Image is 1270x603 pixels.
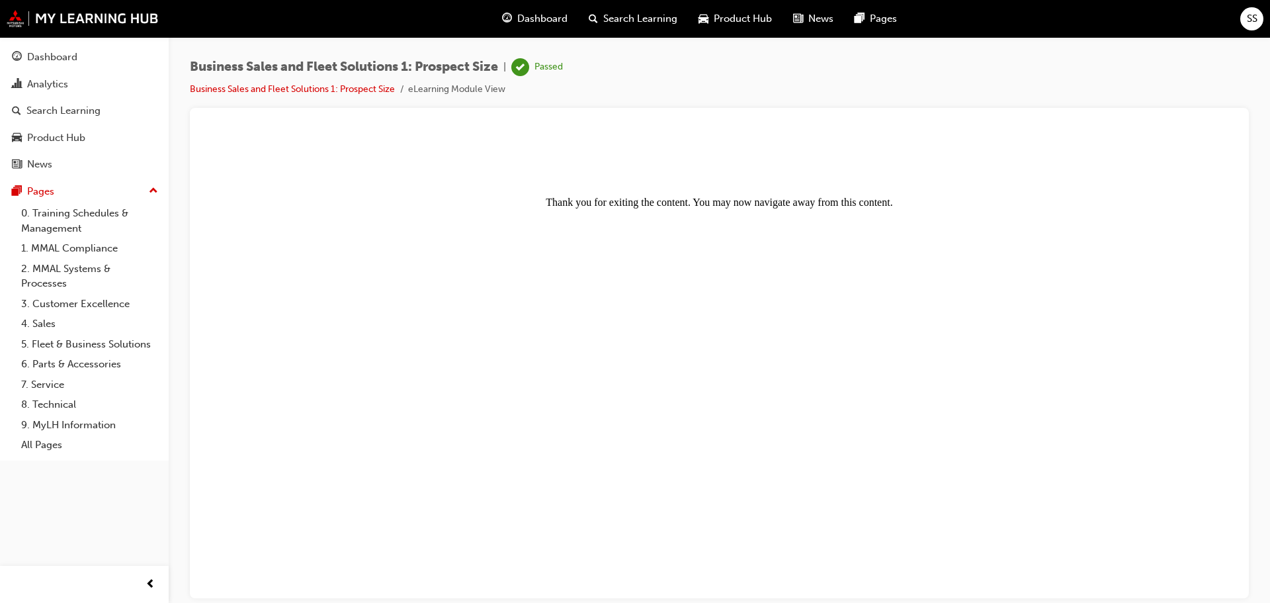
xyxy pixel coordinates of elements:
img: mmal [7,10,159,27]
button: SS [1240,7,1263,30]
span: Pages [870,11,897,26]
span: prev-icon [146,577,155,593]
span: pages-icon [12,186,22,198]
span: search-icon [12,105,21,117]
a: News [5,152,163,177]
span: car-icon [698,11,708,27]
span: News [808,11,833,26]
span: search-icon [589,11,598,27]
a: 2. MMAL Systems & Processes [16,259,163,294]
a: Business Sales and Fleet Solutions 1: Prospect Size [190,83,395,95]
span: guage-icon [12,52,22,64]
div: Pages [27,184,54,199]
a: 8. Technical [16,394,163,415]
a: 6. Parts & Accessories [16,354,163,375]
a: 7. Service [16,375,163,395]
div: Analytics [27,77,68,92]
div: Product Hub [27,130,85,146]
a: Analytics [5,72,163,97]
div: Dashboard [27,50,77,65]
span: news-icon [12,159,22,171]
span: chart-icon [12,79,22,91]
a: car-iconProduct Hub [688,5,783,32]
div: Search Learning [26,103,101,118]
span: | [503,60,506,75]
a: 0. Training Schedules & Management [16,203,163,238]
span: Business Sales and Fleet Solutions 1: Prospect Size [190,60,498,75]
a: Product Hub [5,126,163,150]
div: News [27,157,52,172]
span: pages-icon [855,11,865,27]
a: pages-iconPages [844,5,908,32]
a: news-iconNews [783,5,844,32]
a: Dashboard [5,45,163,70]
span: up-icon [149,183,158,200]
a: All Pages [16,435,163,455]
span: Search Learning [603,11,677,26]
a: search-iconSearch Learning [578,5,688,32]
a: 4. Sales [16,314,163,334]
center: Thank you for exiting the content. You may now navigate away from this content. [5,5,1033,77]
a: guage-iconDashboard [491,5,578,32]
button: Pages [5,179,163,204]
span: guage-icon [502,11,512,27]
span: SS [1247,11,1257,26]
a: 3. Customer Excellence [16,294,163,314]
span: Dashboard [517,11,568,26]
div: Passed [534,61,563,73]
a: Search Learning [5,99,163,123]
button: DashboardAnalyticsSearch LearningProduct HubNews [5,42,163,179]
span: car-icon [12,132,22,144]
span: Product Hub [714,11,772,26]
span: learningRecordVerb_PASS-icon [511,58,529,76]
a: 5. Fleet & Business Solutions [16,334,163,355]
li: eLearning Module View [408,82,505,97]
a: 9. MyLH Information [16,415,163,436]
span: news-icon [793,11,803,27]
a: 1. MMAL Compliance [16,238,163,259]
